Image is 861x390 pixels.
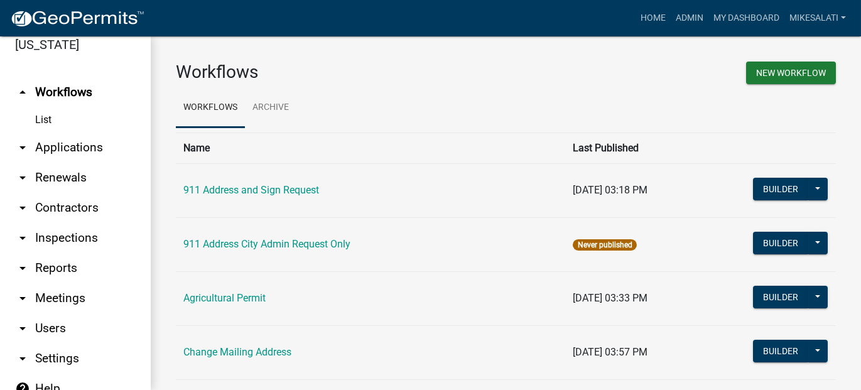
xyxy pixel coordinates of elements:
a: MikeSalati [784,6,851,30]
i: arrow_drop_down [15,321,30,336]
button: Builder [753,178,808,200]
a: My Dashboard [708,6,784,30]
i: arrow_drop_down [15,170,30,185]
a: 911 Address and Sign Request [183,184,319,196]
i: arrow_drop_down [15,261,30,276]
a: Archive [245,88,296,128]
th: Last Published [565,133,700,163]
span: Never published [573,239,636,251]
button: Builder [753,340,808,362]
button: New Workflow [746,62,836,84]
a: Workflows [176,88,245,128]
button: Builder [753,286,808,308]
span: [DATE] 03:18 PM [573,184,647,196]
a: 911 Address City Admin Request Only [183,238,350,250]
i: arrow_drop_down [15,230,30,246]
i: arrow_drop_down [15,140,30,155]
a: Home [636,6,671,30]
i: arrow_drop_up [15,85,30,100]
span: [DATE] 03:57 PM [573,346,647,358]
a: Change Mailing Address [183,346,291,358]
h3: Workflows [176,62,497,83]
span: [DATE] 03:33 PM [573,292,647,304]
a: Admin [671,6,708,30]
a: Agricultural Permit [183,292,266,304]
i: arrow_drop_down [15,291,30,306]
th: Name [176,133,565,163]
i: arrow_drop_down [15,351,30,366]
button: Builder [753,232,808,254]
i: arrow_drop_down [15,200,30,215]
